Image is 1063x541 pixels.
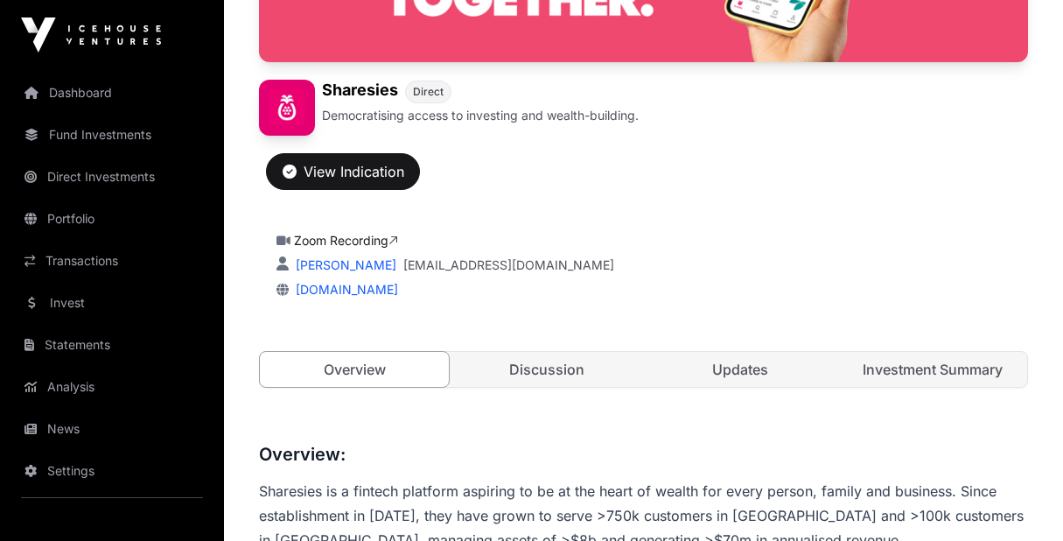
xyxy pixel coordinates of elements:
[14,368,210,406] a: Analysis
[294,233,398,248] a: Zoom Recording
[403,256,614,274] a: [EMAIL_ADDRESS][DOMAIN_NAME]
[259,440,1028,468] h3: Overview:
[289,282,398,297] a: [DOMAIN_NAME]
[322,107,639,124] p: Democratising access to investing and wealth-building.
[976,457,1063,541] iframe: Chat Widget
[322,80,398,103] h1: Sharesies
[646,352,835,387] a: Updates
[14,242,210,280] a: Transactions
[14,452,210,490] a: Settings
[14,74,210,112] a: Dashboard
[452,352,641,387] a: Discussion
[266,153,420,190] button: View Indication
[413,85,444,99] span: Direct
[266,171,420,188] a: View Indication
[259,351,450,388] a: Overview
[292,257,396,272] a: [PERSON_NAME]
[283,161,404,182] div: View Indication
[259,80,315,136] img: Sharesies
[21,18,161,53] img: Icehouse Ventures Logo
[14,326,210,364] a: Statements
[14,284,210,322] a: Invest
[14,116,210,154] a: Fund Investments
[14,200,210,238] a: Portfolio
[260,352,1027,387] nav: Tabs
[14,410,210,448] a: News
[14,158,210,196] a: Direct Investments
[838,352,1027,387] a: Investment Summary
